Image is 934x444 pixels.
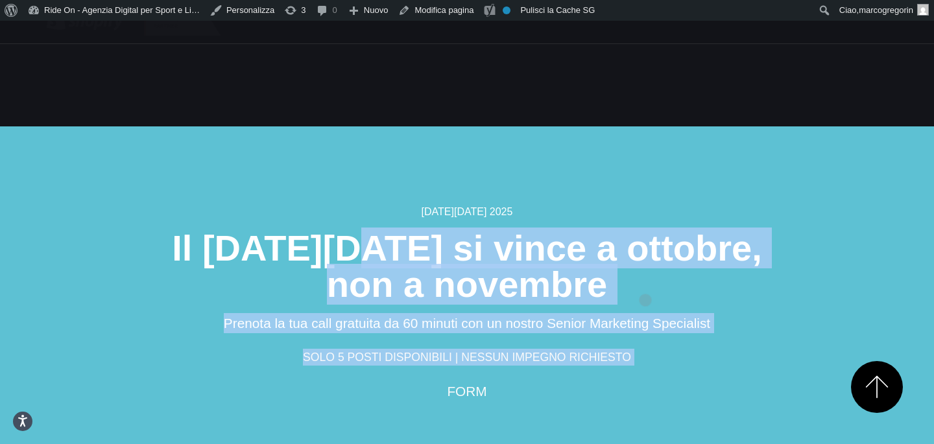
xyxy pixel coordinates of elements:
[78,381,856,401] div: FORM
[503,6,510,14] div: Noindex
[78,349,856,366] div: Solo 5 posti disponibili | Nessun impegno richiesto
[78,204,856,220] h6: [DATE][DATE] 2025
[78,230,856,303] h2: Il [DATE][DATE] si vince a ottobre, non a novembre
[859,5,913,15] span: marcogregorin
[78,313,856,333] p: Prenota la tua call gratuita da 60 minuti con un nostro Senior Marketing Specialist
